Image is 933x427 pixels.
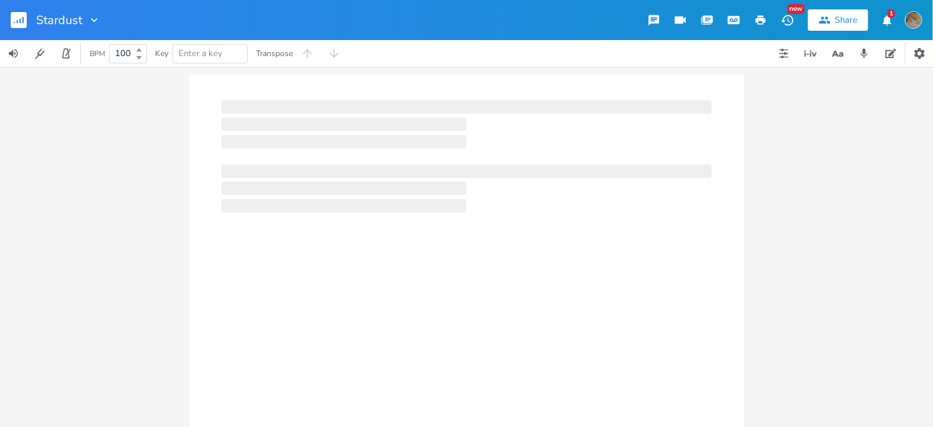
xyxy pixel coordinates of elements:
[874,8,900,32] button: 1
[256,49,293,57] div: Transpose
[888,9,895,17] div: 1
[905,11,922,29] img: dustindegase
[774,8,801,32] button: New
[787,4,805,14] div: New
[90,50,105,57] div: BPM
[36,14,82,26] span: Stardust
[808,9,868,31] button: Share
[155,49,168,57] div: Key
[178,47,223,59] span: Enter a key
[835,14,857,26] div: Share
